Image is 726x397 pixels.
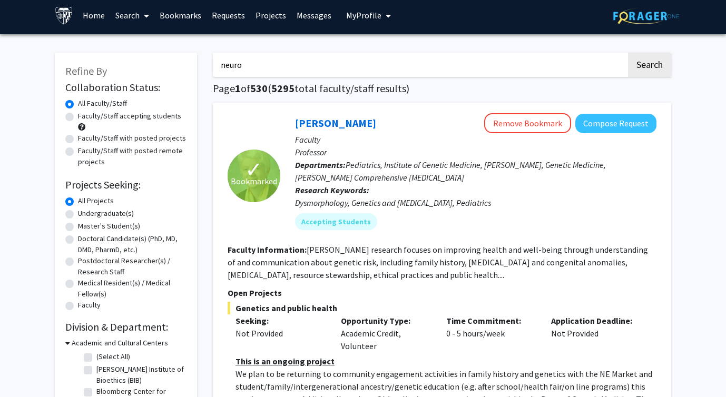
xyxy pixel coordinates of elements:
[228,286,656,299] p: Open Projects
[78,133,186,144] label: Faculty/Staff with posted projects
[295,160,346,170] b: Departments:
[245,164,263,175] span: ✓
[65,64,107,77] span: Refine By
[213,53,626,77] input: Search Keywords
[295,196,656,209] div: Dysmorphology, Genetics and [MEDICAL_DATA], Pediatrics
[8,350,45,389] iframe: Chat
[236,327,325,340] div: Not Provided
[295,185,369,195] b: Research Keywords:
[78,255,187,277] label: Postdoctoral Researcher(s) / Research Staff
[235,82,241,95] span: 1
[213,82,671,95] h1: Page of ( total faculty/staff results)
[575,114,656,133] button: Compose Request to Joann Bodurtha
[78,208,134,219] label: Undergraduate(s)
[96,351,130,362] label: (Select All)
[96,364,184,386] label: [PERSON_NAME] Institute of Bioethics (BIB)
[295,133,656,146] p: Faculty
[236,314,325,327] p: Seeking:
[228,244,648,280] fg-read-more: [PERSON_NAME] research focuses on improving health and well-being through understanding of and co...
[78,195,114,206] label: All Projects
[628,53,671,77] button: Search
[271,82,295,95] span: 5295
[72,338,168,349] h3: Academic and Cultural Centers
[543,314,649,352] div: Not Provided
[341,314,430,327] p: Opportunity Type:
[65,81,187,94] h2: Collaboration Status:
[78,233,187,255] label: Doctoral Candidate(s) (PhD, MD, DMD, PharmD, etc.)
[484,113,571,133] button: Remove Bookmark
[228,302,656,314] span: Genetics and public health
[295,160,606,183] span: Pediatrics, Institute of Genetic Medicine, [PERSON_NAME], Genetic Medicine, [PERSON_NAME] Compreh...
[65,178,187,191] h2: Projects Seeking:
[438,314,544,352] div: 0 - 5 hours/week
[295,146,656,158] p: Professor
[613,8,679,24] img: ForagerOne Logo
[236,356,335,366] u: This is an ongoing project
[78,300,101,311] label: Faculty
[250,82,268,95] span: 530
[228,244,307,255] b: Faculty Information:
[231,175,277,187] span: Bookmarked
[78,111,181,122] label: Faculty/Staff accepting students
[65,321,187,333] h2: Division & Department:
[78,145,187,167] label: Faculty/Staff with posted remote projects
[78,221,140,232] label: Master's Student(s)
[295,213,377,230] mat-chip: Accepting Students
[333,314,438,352] div: Academic Credit, Volunteer
[295,116,376,130] a: [PERSON_NAME]
[78,277,187,300] label: Medical Resident(s) / Medical Fellow(s)
[55,6,73,25] img: Johns Hopkins University Logo
[346,10,381,21] span: My Profile
[551,314,641,327] p: Application Deadline:
[78,98,127,109] label: All Faculty/Staff
[446,314,536,327] p: Time Commitment:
